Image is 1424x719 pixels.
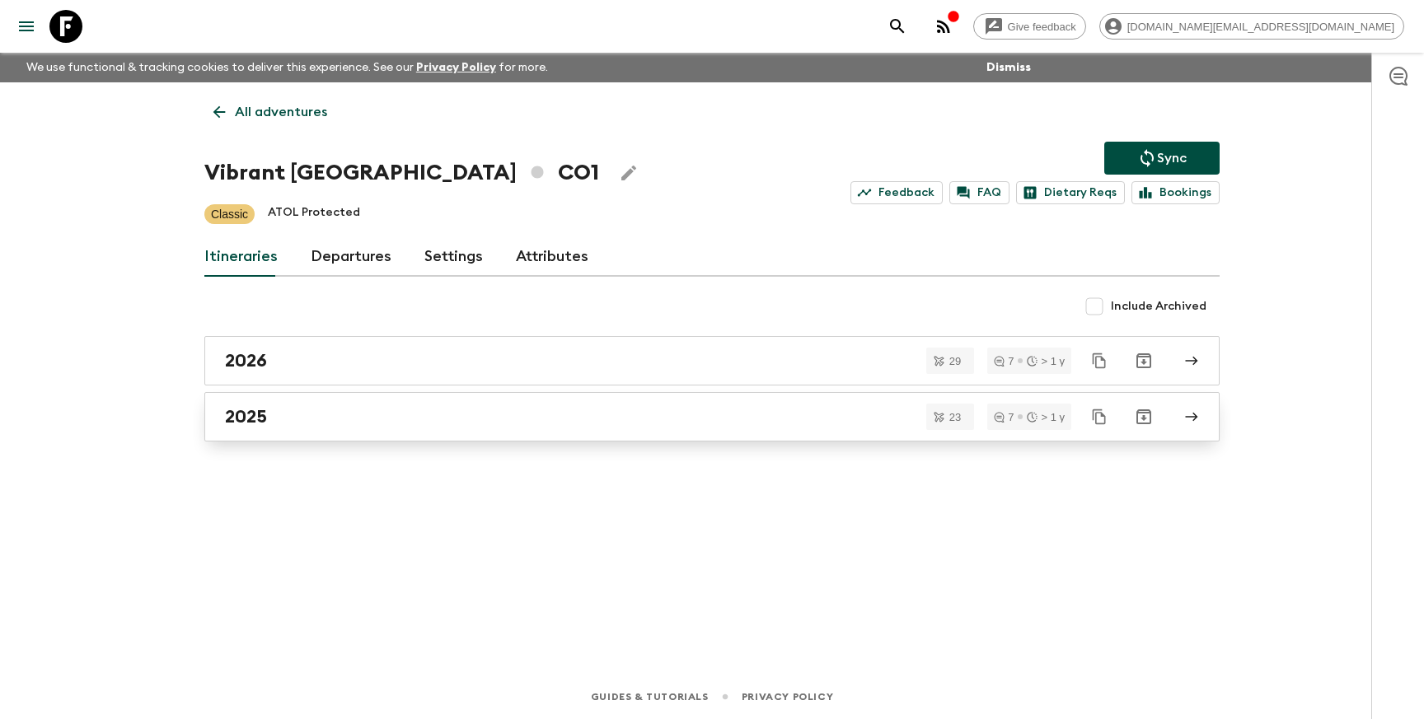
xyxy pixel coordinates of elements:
span: 23 [939,412,971,423]
button: search adventures [881,10,914,43]
span: Include Archived [1111,298,1206,315]
div: > 1 y [1027,412,1065,423]
button: Duplicate [1084,346,1114,376]
a: Give feedback [973,13,1086,40]
button: Archive [1127,400,1160,433]
p: We use functional & tracking cookies to deliver this experience. See our for more. [20,53,555,82]
p: Classic [211,206,248,222]
a: Bookings [1131,181,1220,204]
a: Dietary Reqs [1016,181,1125,204]
div: > 1 y [1027,356,1065,367]
p: ATOL Protected [268,204,360,224]
a: Itineraries [204,237,278,277]
h1: Vibrant [GEOGRAPHIC_DATA] CO1 [204,156,599,189]
button: menu [10,10,43,43]
div: 7 [994,356,1014,367]
a: Guides & Tutorials [591,688,709,706]
div: [DOMAIN_NAME][EMAIL_ADDRESS][DOMAIN_NAME] [1099,13,1404,40]
button: Sync adventure departures to the booking engine [1104,142,1220,175]
a: Attributes [516,237,588,277]
button: Duplicate [1084,402,1114,432]
a: Settings [424,237,483,277]
a: Privacy Policy [742,688,833,706]
button: Archive [1127,344,1160,377]
a: 2026 [204,336,1220,385]
span: [DOMAIN_NAME][EMAIL_ADDRESS][DOMAIN_NAME] [1118,21,1403,33]
a: All adventures [204,96,336,128]
span: 29 [939,356,971,367]
a: FAQ [949,181,1009,204]
a: Departures [311,237,391,277]
button: Edit Adventure Title [612,156,645,189]
span: Give feedback [999,21,1085,33]
h2: 2026 [225,350,267,371]
div: 7 [994,412,1014,423]
h2: 2025 [225,406,267,427]
button: Dismiss [982,56,1035,79]
a: Feedback [850,181,943,204]
p: All adventures [235,102,327,122]
a: 2025 [204,392,1220,441]
p: Sync [1157,148,1187,168]
a: Privacy Policy [416,62,496,73]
